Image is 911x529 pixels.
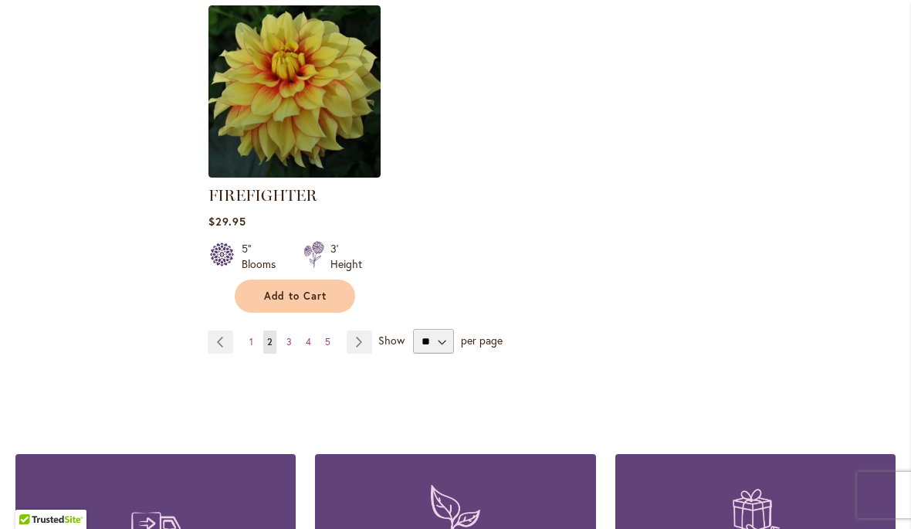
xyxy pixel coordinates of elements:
span: Add to Cart [264,290,327,303]
span: $29.95 [208,214,246,229]
button: Add to Cart [235,280,355,313]
a: 3 [283,331,296,354]
span: per page [461,333,503,348]
span: 4 [306,336,311,348]
span: 2 [267,336,273,348]
a: 5 [321,331,334,354]
a: FIREFIGHTER [208,186,317,205]
div: 5" Blooms [242,241,285,272]
img: FIREFIGHTER [208,5,381,178]
a: FIREFIGHTER [208,166,381,181]
span: Show [378,333,405,348]
span: 5 [325,336,330,348]
a: 4 [302,331,315,354]
a: 1 [246,331,257,354]
div: 3' Height [330,241,362,272]
span: 3 [286,336,292,348]
span: 1 [249,336,253,348]
iframe: Launch Accessibility Center [12,474,55,517]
